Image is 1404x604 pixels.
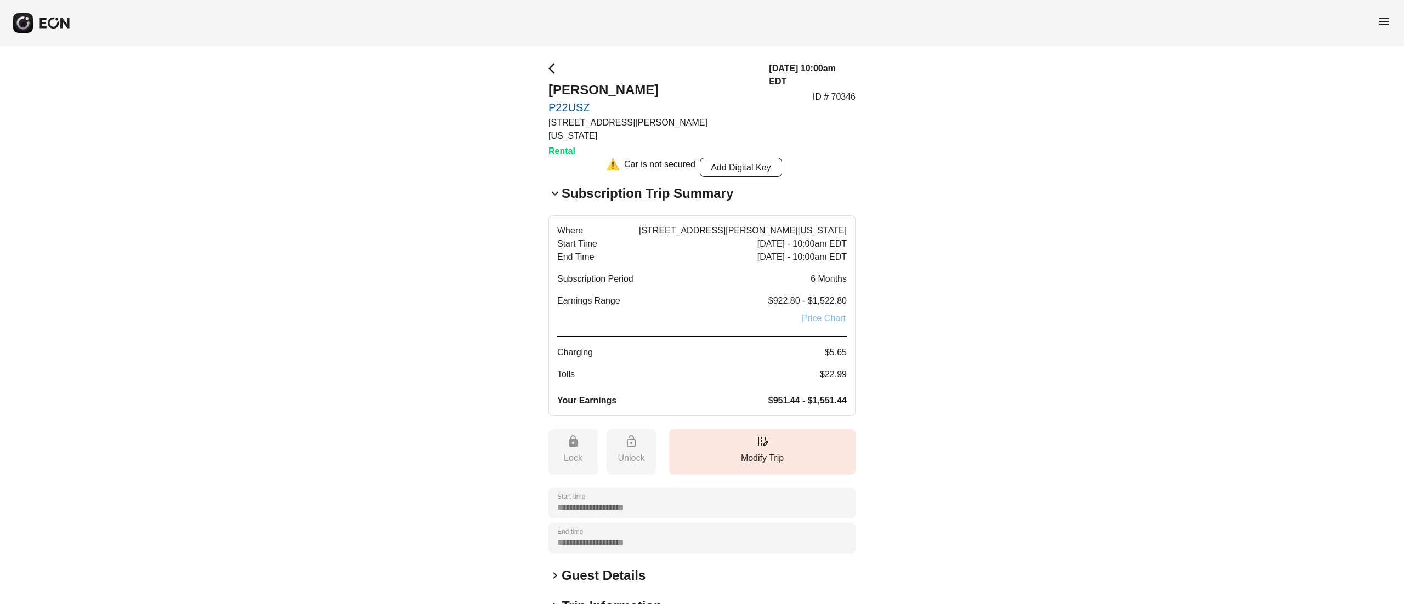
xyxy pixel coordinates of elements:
button: Add Digital Key [700,158,782,177]
span: $922.80 - $1,522.80 [768,294,847,307]
p: [STREET_ADDRESS][PERSON_NAME][US_STATE] [548,116,756,143]
span: [STREET_ADDRESS][PERSON_NAME][US_STATE] [639,224,847,237]
span: $5.65 [825,346,847,359]
span: arrow_back_ios [548,62,562,75]
span: Tolls [557,368,575,381]
span: Your Earnings [557,394,616,407]
span: $951.44 - $1,551.44 [768,394,847,407]
div: Car is not secured [624,158,695,177]
span: menu [1378,15,1391,28]
span: [DATE] - 10:00am EDT [757,250,847,264]
p: Modify Trip [675,452,850,465]
button: Where[STREET_ADDRESS][PERSON_NAME][US_STATE]Start Time[DATE] - 10:00am EDTEnd Time[DATE] - 10:00a... [548,215,856,416]
div: ⚠️ [606,158,620,177]
span: Charging [557,346,593,359]
h2: Guest Details [562,567,646,584]
span: Where [557,224,583,237]
span: Start Time [557,237,597,250]
span: keyboard_arrow_right [548,569,562,582]
span: keyboard_arrow_down [548,187,562,200]
a: Price Chart [801,312,847,325]
span: [DATE] - 10:00am EDT [757,237,847,250]
span: Subscription Period [557,272,633,286]
span: 6 Months [811,272,847,286]
h3: Rental [548,145,756,158]
a: P22USZ [548,101,756,114]
h3: [DATE] 10:00am EDT [769,62,856,88]
span: End Time [557,250,595,264]
button: Modify Trip [669,429,856,475]
span: $22.99 [820,368,847,381]
span: edit_road [756,435,769,448]
h2: Subscription Trip Summary [562,185,733,202]
h2: [PERSON_NAME] [548,81,756,99]
p: ID # 70346 [813,90,856,104]
span: Earnings Range [557,294,620,307]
